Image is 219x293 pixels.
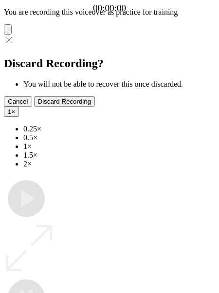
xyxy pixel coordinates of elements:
button: Cancel [4,96,32,107]
li: You will not be able to recover this once discarded. [23,80,215,89]
h2: Discard Recording? [4,57,215,70]
li: 0.5× [23,133,215,142]
li: 1.5× [23,151,215,160]
li: 2× [23,160,215,168]
button: 1× [4,107,19,117]
button: Discard Recording [34,96,95,107]
p: You are recording this voiceover as practice for training [4,8,215,17]
li: 0.25× [23,125,215,133]
span: 1 [8,108,11,115]
li: 1× [23,142,215,151]
a: 00:00:00 [93,3,126,14]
